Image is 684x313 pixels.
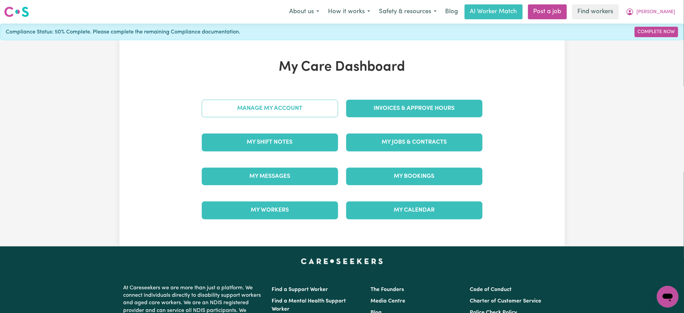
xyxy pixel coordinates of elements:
[637,8,676,16] span: [PERSON_NAME]
[657,286,679,308] iframe: Button to launch messaging window
[285,5,324,19] button: About us
[346,134,483,151] a: My Jobs & Contracts
[622,5,680,19] button: My Account
[198,59,487,75] h1: My Care Dashboard
[470,298,541,304] a: Charter of Customer Service
[635,27,678,37] a: Complete Now
[272,298,346,312] a: Find a Mental Health Support Worker
[6,28,240,36] span: Compliance Status: 50% Complete. Please complete the remaining Compliance documentation.
[202,201,338,219] a: My Workers
[371,287,404,292] a: The Founders
[346,168,483,185] a: My Bookings
[371,298,406,304] a: Media Centre
[346,201,483,219] a: My Calendar
[528,4,567,19] a: Post a job
[272,287,328,292] a: Find a Support Worker
[301,259,383,264] a: Careseekers home page
[346,100,483,117] a: Invoices & Approve Hours
[441,4,462,19] a: Blog
[202,168,338,185] a: My Messages
[572,4,619,19] a: Find workers
[202,134,338,151] a: My Shift Notes
[4,6,29,18] img: Careseekers logo
[324,5,375,19] button: How it works
[465,4,523,19] a: AI Worker Match
[470,287,512,292] a: Code of Conduct
[375,5,441,19] button: Safety & resources
[202,100,338,117] a: Manage My Account
[4,4,29,20] a: Careseekers logo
